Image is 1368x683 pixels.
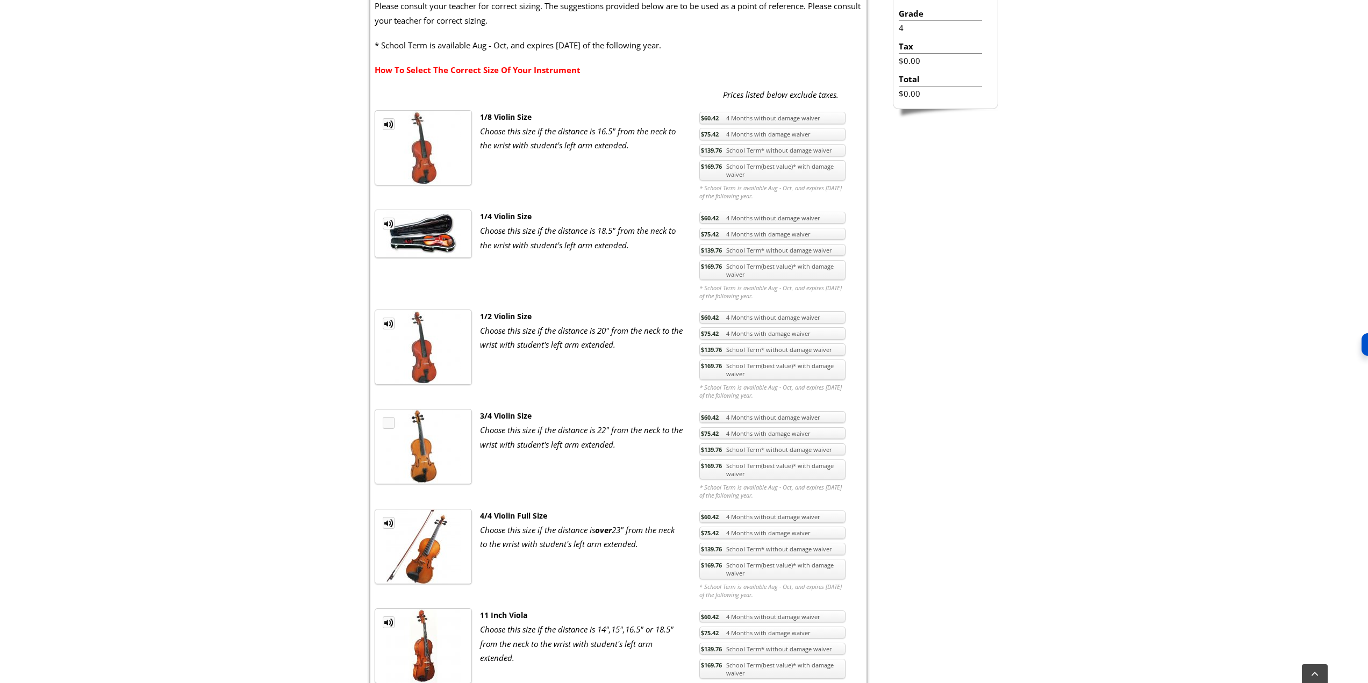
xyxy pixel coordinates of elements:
a: MP3 Clip [383,616,395,628]
em: * School Term is available Aug - Oct, and expires [DATE] of the following year. [699,184,846,200]
span: $75.42 [701,629,719,637]
img: th_1fc34dab4bdaff02a3697e89cb8f30dd_1340371800ViolinHalfSIze.jpg [386,310,461,384]
div: 3/4 Violin Size [480,409,683,423]
a: $75.424 Months with damage waiver [699,527,846,539]
a: $139.76School Term* without damage waiver [699,244,846,256]
em: Choose this size if the distance is 20" from the neck to the wrist with student's left arm extended. [480,325,683,350]
span: $139.76 [701,146,722,154]
a: $169.76School Term(best value)* with damage waiver [699,260,846,281]
a: How To Select The Correct Size Of Your Instrument [375,64,581,75]
div: 1/8 Violin Size [480,110,683,124]
a: $60.424 Months without damage waiver [699,212,846,224]
li: Tax [899,39,982,54]
span: $169.76 [701,462,722,470]
em: * School Term is available Aug - Oct, and expires [DATE] of the following year. [699,284,846,300]
span: $75.42 [701,429,719,437]
span: $60.42 [701,613,719,621]
li: 4 [899,21,982,35]
a: MP3 Clip [383,517,395,529]
a: $75.424 Months with damage waiver [699,327,846,340]
p: * School Term is available Aug - Oct, and expires [DATE] of the following year. [375,38,863,52]
span: $60.42 [701,214,719,222]
a: $139.76School Term* without damage waiver [699,643,846,655]
a: $139.76School Term* without damage waiver [699,144,846,156]
span: $75.42 [701,130,719,138]
em: Choose this size if the distance is 18.5" from the neck to the wrist with student's left arm exte... [480,225,676,250]
span: $60.42 [701,513,719,521]
strong: over [595,524,612,535]
li: Grade [899,6,982,21]
a: MP3 Clip [383,417,395,429]
a: MP3 Clip [383,318,395,329]
div: 1/2 Violin Size [480,310,683,323]
a: $169.76School Term(best value)* with damage waiver [699,360,846,380]
img: sidebar-footer.png [893,109,998,119]
a: $60.424 Months without damage waiver [699,112,846,124]
div: 11 Inch Viola [480,608,683,622]
a: $75.424 Months with damage waiver [699,427,846,440]
span: $139.76 [701,645,722,653]
em: * School Term is available Aug - Oct, and expires [DATE] of the following year. [699,583,846,599]
li: $0.00 [899,87,982,100]
em: * School Term is available Aug - Oct, and expires [DATE] of the following year. [699,483,846,499]
em: Choose this size if the distance is 14",15",16.5" or 18.5" from the neck to the wrist with studen... [480,624,674,663]
span: $169.76 [701,162,722,170]
a: $60.424 Months without damage waiver [699,411,846,423]
div: 1/4 Violin Size [480,210,683,224]
a: $60.424 Months without damage waiver [699,511,846,523]
a: $169.76School Term(best value)* with damage waiver [699,160,846,181]
em: Prices listed below exclude taxes. [723,89,839,100]
a: $169.76School Term(best value)* with damage waiver [699,459,846,480]
a: $139.76School Term* without damage waiver [699,543,846,555]
em: Choose this size if the distance is 22" from the neck to the wrist with student's left arm extended. [480,425,683,449]
a: $75.424 Months with damage waiver [699,128,846,140]
span: $169.76 [701,561,722,569]
span: $60.42 [701,413,719,421]
a: $60.424 Months without damage waiver [699,610,846,623]
span: $139.76 [701,445,722,454]
span: $60.42 [701,313,719,321]
img: th_1fc34dab4bdaff02a3697e89cb8f30dd_1344874739Violin1_10size.jpg [386,111,461,185]
em: Choose this size if the distance is 16.5" from the neck to the wrist with student's left arm exte... [480,126,676,150]
a: MP3 Clip [383,218,395,229]
a: $75.424 Months with damage waiver [699,228,846,240]
span: $169.76 [701,262,722,270]
span: $139.76 [701,346,722,354]
img: th_1fc34dab4bdaff02a3697e89cb8f30dd_1340460502Viola11500X500.jpg [386,609,461,683]
span: $139.76 [701,545,722,553]
img: th_1fc34dab4bdaff02a3697e89cb8f30dd_1338903562Violin.JPG [386,210,461,257]
div: 4/4 Violin Full Size [480,509,683,523]
span: $169.76 [701,661,722,669]
a: MP3 Clip [383,118,395,130]
a: $139.76School Term* without damage waiver [699,343,846,356]
img: th_1fc34dab4bdaff02a3697e89cb8f30dd_1340371828ViolinThreeQuarterSize.jpg [386,409,461,484]
span: $139.76 [701,246,722,254]
span: $75.42 [701,529,719,537]
img: th_1fc34dab4bdaff02a3697e89cb8f30dd_1340371741violinFullSize.jpg [386,509,461,584]
span: $75.42 [701,230,719,238]
li: Total [899,72,982,87]
a: $75.424 Months with damage waiver [699,627,846,639]
li: $0.00 [899,54,982,68]
span: $75.42 [701,329,719,337]
a: $169.76School Term(best value)* with damage waiver [699,659,846,679]
a: $169.76School Term(best value)* with damage waiver [699,559,846,579]
a: $60.424 Months without damage waiver [699,311,846,323]
span: $60.42 [701,114,719,122]
em: Choose this size if the distance is 23" from the neck to the wrist with student's left arm extended. [480,524,675,549]
a: $139.76School Term* without damage waiver [699,443,846,456]
span: $169.76 [701,362,722,370]
em: * School Term is available Aug - Oct, and expires [DATE] of the following year. [699,383,846,399]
